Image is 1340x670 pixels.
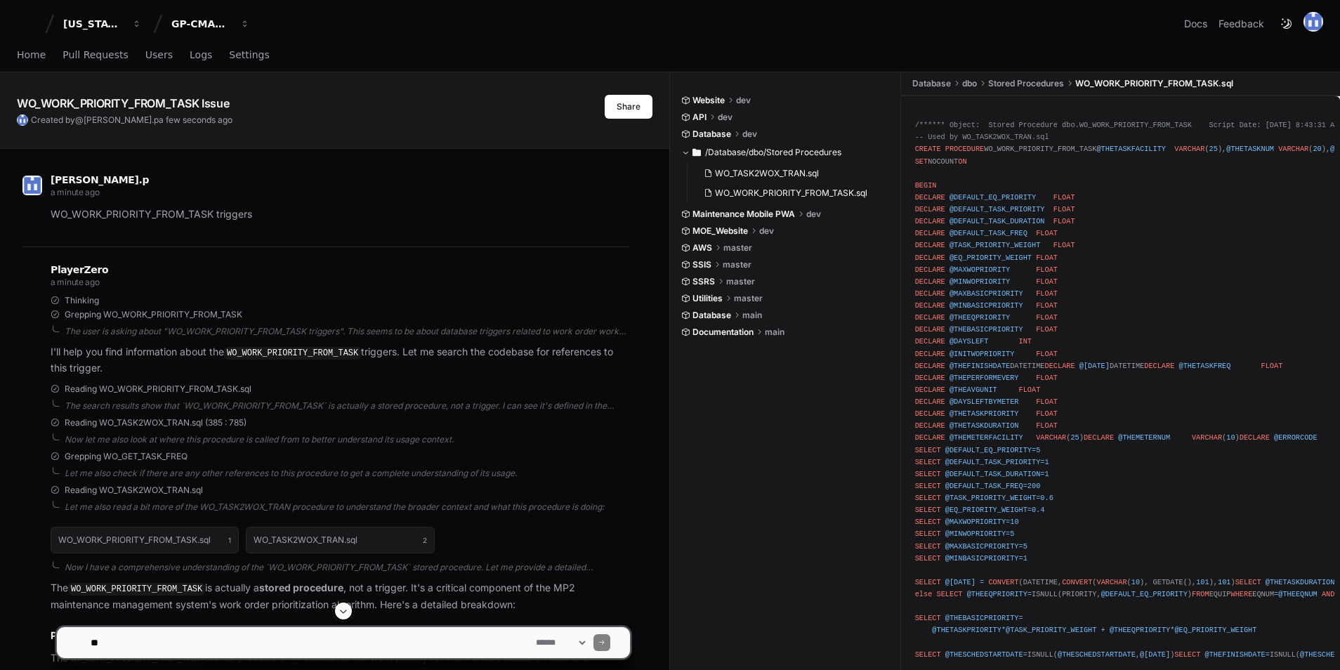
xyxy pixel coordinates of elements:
span: DECLARE [915,217,945,225]
span: Home [17,51,46,59]
span: 1 [1045,458,1049,466]
span: FLOAT [1036,409,1058,418]
span: WHERE [1230,590,1252,598]
span: Stored Procedures [988,78,1064,89]
span: dev [742,129,757,140]
span: MOE_Website [692,225,748,237]
span: SELECT [915,446,941,454]
span: FLOAT [1036,398,1058,406]
span: FLOAT [1036,421,1058,430]
span: DECLARE [915,325,945,334]
span: DECLARE [1045,362,1075,370]
span: @DEFAULT_EQ_PRIORITY [950,193,1036,202]
span: = [1019,554,1023,563]
span: Maintenance Mobile PWA [692,209,795,220]
span: DECLARE [915,313,945,322]
span: @DAYSLEFT [950,337,988,346]
span: SELECT [915,470,941,478]
span: @THEMETERFACILITY [950,433,1023,442]
span: Website [692,95,725,106]
span: -- Used by WO_TASK2WOX_TRAN.sql [915,133,1049,141]
span: SELECT [936,590,962,598]
span: FLOAT [1053,193,1075,202]
span: dev [806,209,821,220]
span: a minute ago [51,277,99,287]
span: SSRS [692,276,715,287]
button: WO_TASK2WOX_TRAN.sql [698,164,882,183]
span: @DEFAULT_EQ_PRIORITY [945,446,1032,454]
span: BEGIN [915,181,937,190]
button: [US_STATE] Pacific [58,11,147,37]
span: FLOAT [1036,289,1058,298]
span: a few seconds ago [159,114,232,125]
span: @THETASKDURATION [1266,578,1335,586]
span: 10 [1226,433,1235,442]
a: Home [17,39,46,72]
span: = [1006,518,1010,526]
span: VARCHAR [1036,433,1066,442]
span: @DEFAULT_TASK_PRIORITY [945,458,1041,466]
strong: stored procedure [259,582,343,593]
span: dev [718,112,733,123]
span: @THEEQPRIORITY [967,590,1027,598]
span: CONVERT [988,578,1018,586]
span: 5 [1010,530,1014,538]
img: 174426149 [22,176,42,195]
span: DECLARE [915,409,945,418]
span: = [1040,458,1044,466]
span: API [692,112,707,123]
div: Let me also check if there are any other references to this procedure to get a complete understan... [65,468,630,479]
span: @ERRORCODE [1274,433,1318,442]
span: SSIS [692,259,711,270]
span: dbo [962,78,977,89]
span: 0.6 [1040,494,1053,502]
span: DECLARE [915,289,945,298]
span: = [1006,530,1010,538]
div: Now let me also look at where this procedure is called from to better understand its usage context. [65,434,630,445]
span: Documentation [692,327,754,338]
span: Users [145,51,173,59]
span: DECLARE [915,433,945,442]
span: 0.4 [1032,506,1044,514]
span: FLOAT [1036,350,1058,358]
span: FLOAT [1036,229,1058,237]
button: GP-CMAG-MP2 [166,11,256,37]
span: = [1274,590,1278,598]
span: FROM [1192,590,1209,598]
span: 1 [1045,470,1049,478]
span: Pull Requests [63,51,128,59]
span: CONVERT [1062,578,1092,586]
span: 2 [423,534,427,546]
span: = [1040,470,1044,478]
span: @DAYSLEFTBYMETER [950,398,1019,406]
span: @THETASKNUM [1226,145,1274,153]
span: @[DATE] [945,578,976,586]
span: CREATE [915,145,941,153]
span: VARCHAR [1278,145,1308,153]
span: SELECT [915,578,941,586]
span: Reading WO_TASK2WOX_TRAN.sql [65,485,203,496]
img: 174426149 [1303,12,1323,32]
span: @ [75,114,84,125]
span: ON [958,157,966,166]
span: master [723,242,752,254]
span: = [1019,542,1023,551]
div: GP-CMAG-MP2 [171,17,232,31]
span: DECLARE [915,205,945,214]
code: WO_WORK_PRIORITY_FROM_TASK [224,347,361,360]
span: FLOAT [1053,217,1075,225]
span: [PERSON_NAME].p [84,114,159,125]
span: FLOAT [1036,374,1058,382]
span: FLOAT [1036,265,1058,274]
span: @MINBASICPRIORITY [945,554,1019,563]
span: AND [1322,590,1334,598]
span: SELECT [915,482,941,490]
button: WO_WORK_PRIORITY_FROM_TASK.sql1 [51,527,239,553]
span: Created by [31,114,232,126]
span: 5 [1036,446,1040,454]
span: SELECT [1235,578,1261,586]
span: DECLARE [915,421,945,430]
span: DECLARE [915,193,945,202]
span: a minute ago [51,187,99,197]
span: Database [692,129,731,140]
